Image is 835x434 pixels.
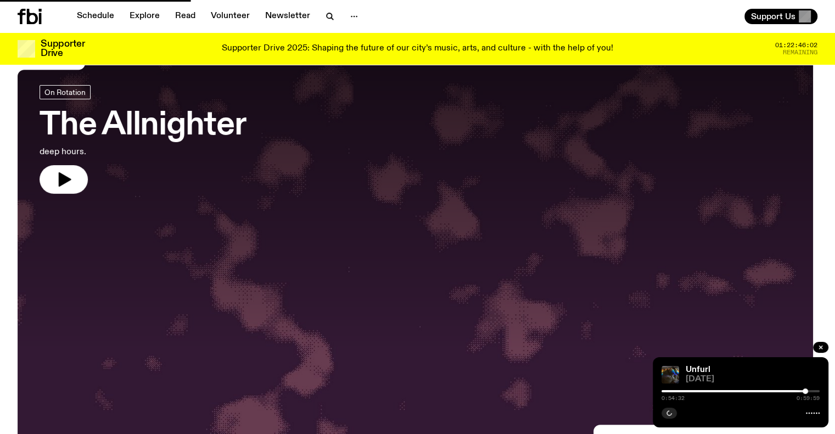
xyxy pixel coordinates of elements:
p: Supporter Drive 2025: Shaping the future of our city’s music, arts, and culture - with the help o... [222,44,613,54]
span: 0:54:32 [662,396,685,401]
span: Support Us [751,12,795,21]
h3: The Allnighter [40,110,246,141]
a: On Rotation [40,85,91,99]
span: 0:59:59 [797,396,820,401]
h3: Supporter Drive [41,40,85,58]
a: Newsletter [259,9,317,24]
span: [DATE] [686,375,820,384]
span: Remaining [783,49,817,55]
a: Read [169,9,202,24]
p: deep hours. [40,145,246,159]
a: Explore [123,9,166,24]
button: Support Us [744,9,817,24]
a: Volunteer [204,9,256,24]
span: On Rotation [44,88,86,96]
img: A piece of fabric is pierced by sewing pins with different coloured heads, a rainbow light is cas... [662,366,679,384]
a: The Allnighterdeep hours. [40,85,246,194]
a: Schedule [70,9,121,24]
span: 01:22:46:02 [775,42,817,48]
a: Unfurl [686,365,710,374]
